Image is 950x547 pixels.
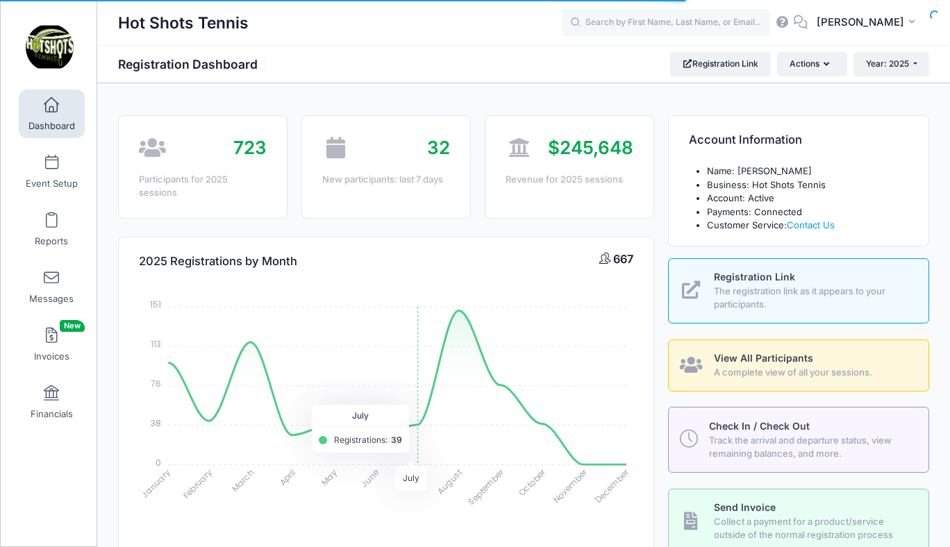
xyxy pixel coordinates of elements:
span: View All Participants [714,352,813,364]
button: [PERSON_NAME] [808,7,929,39]
a: Contact Us [787,219,835,230]
tspan: October [516,466,549,498]
a: Dashboard [19,90,85,138]
tspan: January [140,466,174,500]
button: Year: 2025 [853,52,929,76]
tspan: 151 [150,298,161,310]
tspan: February [181,466,215,500]
span: Registration Link [714,271,795,283]
a: Reports [19,205,85,253]
li: Business: Hot Shots Tennis [707,178,908,192]
span: [PERSON_NAME] [817,15,904,30]
tspan: March [229,466,257,494]
tspan: 113 [151,338,161,350]
div: Revenue for 2025 sessions [506,173,633,187]
button: Actions [777,52,847,76]
input: Search by First Name, Last Name, or Email... [562,9,770,37]
li: Account: Active [707,192,908,205]
tspan: 0 [156,456,161,468]
a: Hot Shots Tennis [1,15,98,81]
div: New participants: last 7 days [322,173,450,187]
a: Financials [19,378,85,426]
li: Payments: Connected [707,205,908,219]
span: $245,648 [548,137,633,158]
span: Reports [35,235,68,247]
tspan: April [277,466,298,487]
span: Year: 2025 [866,58,909,69]
h4: 2025 Registrations by Month [139,242,297,281]
span: Collect a payment for a product/service outside of the normal registration process [714,515,913,542]
span: 32 [427,137,450,158]
tspan: September [465,466,506,507]
span: The registration link as it appears to your participants. [714,285,913,312]
a: View All Participants A complete view of all your sessions. [668,339,929,392]
span: Financials [31,408,73,420]
tspan: July [402,466,423,487]
span: 667 [613,252,633,266]
a: Messages [19,262,85,311]
span: Track the arrival and departure status, view remaining balances, and more. [709,434,912,461]
span: Invoices [34,351,69,362]
a: InvoicesNew [19,320,85,369]
span: New [60,320,85,332]
span: Event Setup [26,178,78,190]
li: Name: [PERSON_NAME] [707,165,908,178]
tspan: 38 [151,416,161,428]
tspan: August [435,466,465,496]
h1: Registration Dashboard [118,57,269,71]
img: Hot Shots Tennis [24,22,76,74]
span: A complete view of all your sessions. [714,366,913,380]
tspan: June [358,466,381,489]
tspan: November [551,466,590,505]
h4: Account Information [689,121,802,160]
span: 723 [233,137,267,158]
span: Messages [29,293,74,305]
div: Participants for 2025 sessions [139,173,267,200]
span: Dashboard [28,120,75,132]
a: Check In / Check Out Track the arrival and departure status, view remaining balances, and more. [668,407,929,472]
span: Check In / Check Out [709,420,810,432]
tspan: May [319,466,340,487]
tspan: 76 [151,378,161,389]
a: Registration Link The registration link as it appears to your participants. [668,258,929,323]
a: Registration Link [670,52,771,76]
a: Event Setup [19,147,85,196]
tspan: December [592,466,632,505]
h1: Hot Shots Tennis [118,7,249,39]
span: Send Invoice [714,501,776,513]
li: Customer Service: [707,219,908,233]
